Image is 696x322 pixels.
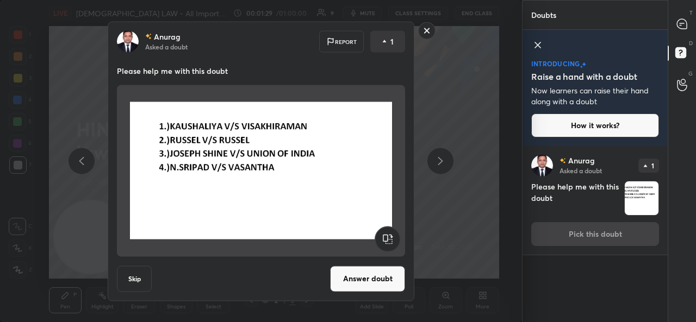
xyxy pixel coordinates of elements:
[145,42,188,50] p: Asked a doubt
[688,70,693,78] p: G
[560,166,602,175] p: Asked a doubt
[568,156,595,165] p: Anurag
[130,89,392,252] img: 17592257896686O7.jpg
[651,162,654,169] p: 1
[330,266,405,292] button: Answer doubt
[582,62,586,67] img: large-star.026637fe.svg
[531,70,637,83] h5: Raise a hand with a doubt
[390,36,394,47] p: 1
[319,30,364,52] div: Report
[689,9,693,17] p: T
[523,1,565,29] p: Doubts
[580,65,583,68] img: small-star.76a44327.svg
[117,30,139,52] img: ead33140a09f4e2e9583eba08883fa7f.jpg
[531,181,620,216] h4: Please help me with this doubt
[531,113,659,137] button: How it works?
[154,32,181,41] p: Anurag
[625,181,658,215] img: 17592257896686O7.jpg
[523,146,668,322] div: grid
[531,85,659,107] p: Now learners can raise their hand along with a doubt
[531,60,580,67] p: introducing
[689,39,693,47] p: D
[145,34,152,40] img: no-rating-badge.077c3623.svg
[560,158,566,164] img: no-rating-badge.077c3623.svg
[117,65,405,76] p: Please help me with this doubt
[531,155,553,176] img: ead33140a09f4e2e9583eba08883fa7f.jpg
[117,266,152,292] button: Skip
